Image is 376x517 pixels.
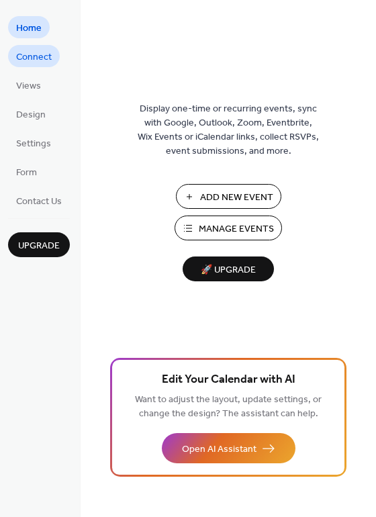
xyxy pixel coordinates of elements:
a: Views [8,74,49,96]
span: Connect [16,50,52,64]
span: Want to adjust the layout, update settings, or change the design? The assistant can help. [135,391,322,423]
button: Manage Events [175,216,282,240]
button: Open AI Assistant [162,433,295,463]
button: Add New Event [176,184,281,209]
span: Views [16,79,41,93]
a: Connect [8,45,60,67]
a: Settings [8,132,59,154]
span: Edit Your Calendar with AI [162,371,295,389]
span: 🚀 Upgrade [191,261,266,279]
a: Home [8,16,50,38]
span: Open AI Assistant [182,442,256,457]
span: Design [16,108,46,122]
button: Upgrade [8,232,70,257]
button: 🚀 Upgrade [183,256,274,281]
span: Contact Us [16,195,62,209]
a: Contact Us [8,189,70,211]
span: Home [16,21,42,36]
span: Settings [16,137,51,151]
span: Form [16,166,37,180]
a: Design [8,103,54,125]
span: Display one-time or recurring events, sync with Google, Outlook, Zoom, Eventbrite, Wix Events or ... [138,102,319,158]
span: Add New Event [200,191,273,205]
span: Manage Events [199,222,274,236]
a: Form [8,160,45,183]
span: Upgrade [18,239,60,253]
